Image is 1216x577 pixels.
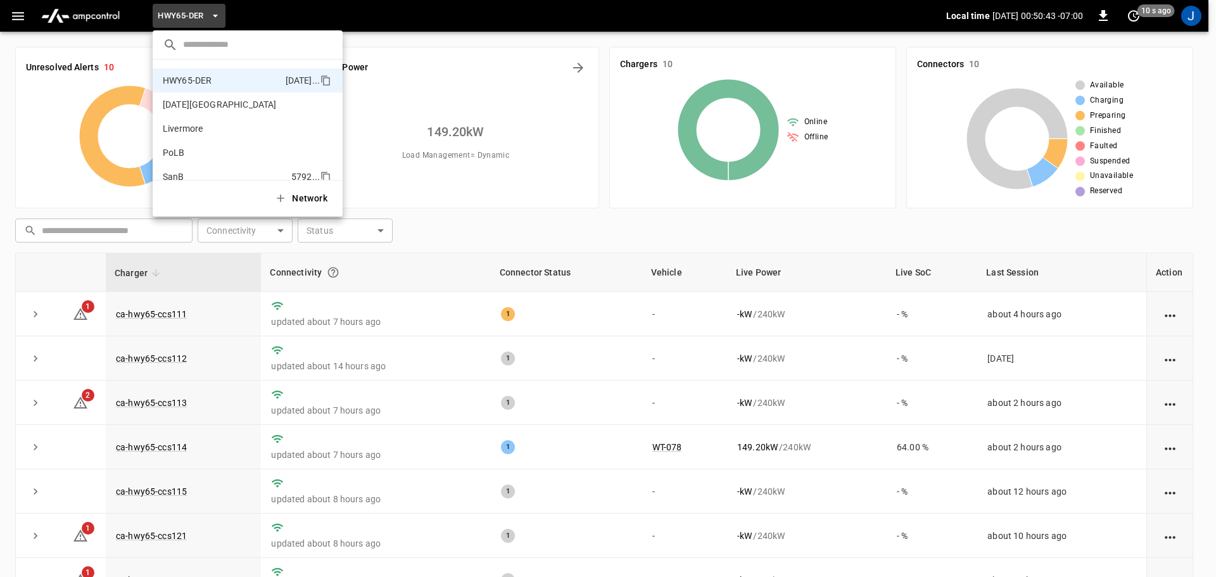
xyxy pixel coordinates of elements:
div: copy [319,73,333,88]
p: HWY65-DER [163,74,281,87]
button: Network [267,186,338,212]
p: Livermore [163,122,288,135]
div: copy [319,169,333,184]
p: SanB [163,170,286,183]
p: [DATE][GEOGRAPHIC_DATA] [163,98,288,111]
p: PoLB [163,146,286,159]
